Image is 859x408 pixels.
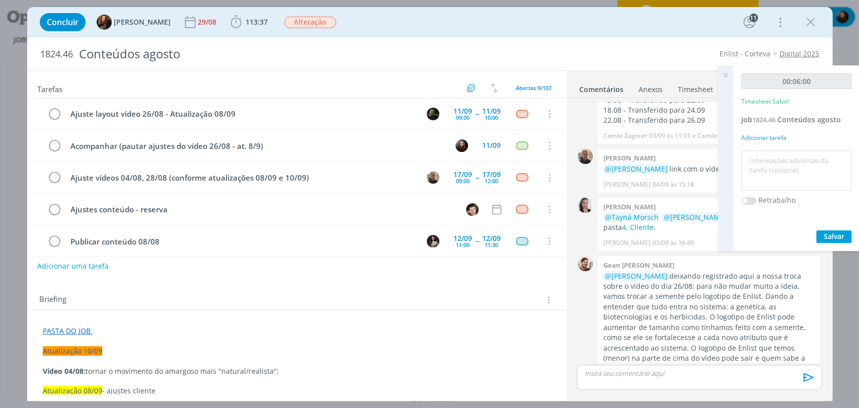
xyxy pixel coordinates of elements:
[578,149,593,164] img: R
[476,174,479,181] span: --
[603,212,815,233] p: vídeo 20/08 revisado na pasta .
[453,108,472,115] div: 11/09
[37,257,109,275] button: Adicionar uma tarefa
[604,164,667,174] span: @[PERSON_NAME]
[779,49,819,58] a: Digital 2025
[66,235,418,248] div: Publicar conteúdo 08/08
[663,212,726,222] span: @[PERSON_NAME]
[476,237,479,244] span: --
[66,108,418,120] div: Ajuste layout vídeo 26/08 - Atualização 08/09
[43,386,102,395] span: Atualização 08/09
[482,235,501,242] div: 12/09
[66,172,418,184] div: Ajuste vídeos 04/08, 28/08 (conforme atualizações 08/09 e 10/09)
[603,202,655,211] b: [PERSON_NAME]
[603,164,815,174] p: link com o vídeo Parceiros alterado,
[741,14,757,30] button: 11
[43,326,93,336] a: PASTA DO JOB.
[66,140,446,152] div: Acompanhar (pautar ajustes do vídeo 26/08 - at. 8/9)
[652,180,693,189] span: 04/09 às 15:18
[75,42,491,66] div: Conteúdos agosto
[485,115,498,120] div: 10:00
[66,203,457,216] div: Ajustes conteúdo - reserva
[485,178,498,184] div: 12:00
[578,198,593,213] img: C
[27,7,832,401] div: dialog
[453,235,472,242] div: 12/09
[43,346,102,356] span: Atualização 10/09
[749,14,758,22] div: 11
[426,233,441,249] button: C
[456,115,470,120] div: 09:00
[456,242,470,248] div: 11:00
[603,180,650,189] p: [PERSON_NAME]
[692,131,760,140] span: e Camile Zagonel editou
[284,16,337,29] button: Alteração
[816,230,851,243] button: Salvar
[47,18,79,26] span: Concluir
[40,13,86,31] button: Concluir
[752,115,775,124] span: 1824.46
[198,19,218,26] div: 29/08
[758,195,796,205] label: Retrabalho
[246,17,268,27] span: 113:37
[228,14,270,30] button: 113:37
[97,15,171,30] button: T[PERSON_NAME]
[824,231,844,241] span: Salvar
[39,293,66,306] span: Briefing
[491,84,498,93] img: arrow-down-up.svg
[603,261,674,270] b: Gean [PERSON_NAME]
[476,110,479,117] span: --
[43,366,86,376] strong: Vídeo 04/08:
[603,131,647,140] p: Camile Zagonel
[720,49,770,58] a: Enlist - Corteva
[677,80,714,95] a: Timesheet
[466,203,479,216] img: V
[578,256,593,271] img: G
[455,139,468,152] img: E
[603,238,650,248] p: [PERSON_NAME]
[639,85,663,95] div: Anexos
[453,171,472,178] div: 17/09
[482,142,501,149] div: 11/09
[456,178,470,184] div: 09:00
[603,115,815,125] p: 22.08 - Transferido para 26.09
[43,366,551,376] p: tornar o movimento do amargoso mais "natural/realista";
[604,212,658,222] span: @Tayná Morsch
[40,49,73,60] span: 1824.46
[426,106,441,121] button: M
[454,138,470,153] button: E
[652,238,693,248] span: 05/09 às 16:49
[482,171,501,178] div: 17/09
[603,271,815,384] p: deixando registrado aqui a nossa troca sobre o vídeo do dia 26/08: para não mudar muito a ideia, ...
[465,202,480,217] button: V
[427,171,439,184] img: R
[603,153,655,162] b: [PERSON_NAME]
[37,82,62,94] span: Tarefas
[741,115,841,124] a: Job1824.46Conteúdos agosto
[741,133,851,142] div: Adicionar tarefa
[284,17,336,28] span: Alteração
[482,108,501,115] div: 11/09
[604,271,667,281] span: @[PERSON_NAME]
[114,19,171,26] span: [PERSON_NAME]
[621,222,653,232] a: 4. Cliente
[427,108,439,120] img: M
[741,97,789,106] p: Timesheet Salvo!
[427,235,439,248] img: C
[649,131,690,140] span: 03/09 às 11:03
[43,386,551,396] p: - ajustes cliente
[579,80,624,95] a: Comentários
[516,84,552,92] span: Abertas 9/107
[603,105,815,115] p: 18.08 - Transferido para 24.09
[777,115,841,124] span: Conteúdos agosto
[97,15,112,30] img: T
[485,242,498,248] div: 11:30
[426,170,441,185] button: R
